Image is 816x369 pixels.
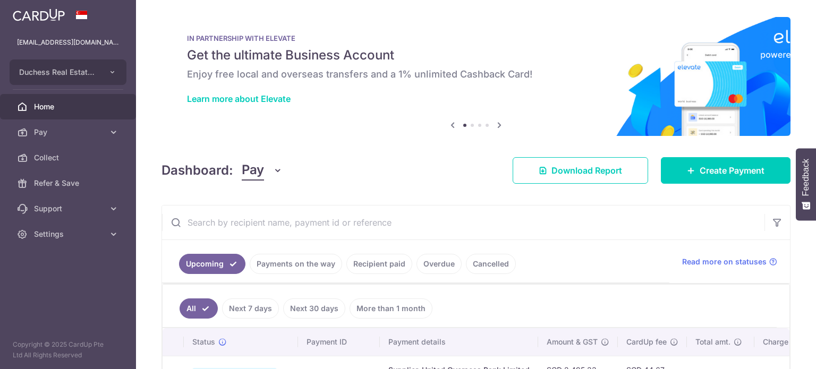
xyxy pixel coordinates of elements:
button: Duchess Real Estate Investment Pte Ltd [10,59,126,85]
h6: Enjoy free local and overseas transfers and a 1% unlimited Cashback Card! [187,68,765,81]
span: Support [34,203,104,214]
span: Pay [242,160,264,181]
span: Download Report [551,164,622,177]
img: CardUp [13,8,65,21]
span: Create Payment [700,164,764,177]
h5: Get the ultimate Business Account [187,47,765,64]
span: Total amt. [695,337,730,347]
a: Next 7 days [222,298,279,319]
a: Next 30 days [283,298,345,319]
p: IN PARTNERSHIP WITH ELEVATE [187,34,765,42]
a: Recipient paid [346,254,412,274]
th: Payment details [380,328,538,356]
span: Status [192,337,215,347]
p: [EMAIL_ADDRESS][DOMAIN_NAME] [17,37,119,48]
span: Amount & GST [547,337,598,347]
span: Feedback [801,159,811,196]
span: Refer & Save [34,178,104,188]
span: CardUp fee [626,337,667,347]
a: Learn more about Elevate [187,93,291,104]
a: Read more on statuses [682,256,777,267]
a: Payments on the way [250,254,342,274]
th: Payment ID [298,328,380,356]
a: All [180,298,218,319]
a: Overdue [416,254,462,274]
a: More than 1 month [350,298,432,319]
span: Collect [34,152,104,163]
a: Cancelled [466,254,516,274]
button: Feedback - Show survey [796,148,816,220]
a: Upcoming [179,254,245,274]
button: Pay [242,160,283,181]
span: Settings [34,229,104,239]
h4: Dashboard: [161,161,233,180]
span: Charge date [763,337,806,347]
span: Home [34,101,104,112]
span: Pay [34,127,104,138]
span: Duchess Real Estate Investment Pte Ltd [19,67,98,78]
span: Read more on statuses [682,256,767,267]
input: Search by recipient name, payment id or reference [162,205,764,239]
img: Renovation banner [161,17,790,136]
a: Create Payment [661,157,790,184]
a: Download Report [513,157,648,184]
